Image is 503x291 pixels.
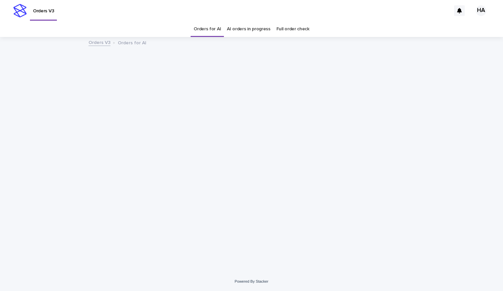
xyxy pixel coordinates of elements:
[227,21,270,37] a: AI orders in progress
[235,279,268,283] a: Powered By Stacker
[194,21,221,37] a: Orders for AI
[13,4,27,17] img: stacker-logo-s-only.png
[88,38,110,46] a: Orders V3
[276,21,309,37] a: Full order check
[118,39,146,46] p: Orders for AI
[476,5,486,16] div: HA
